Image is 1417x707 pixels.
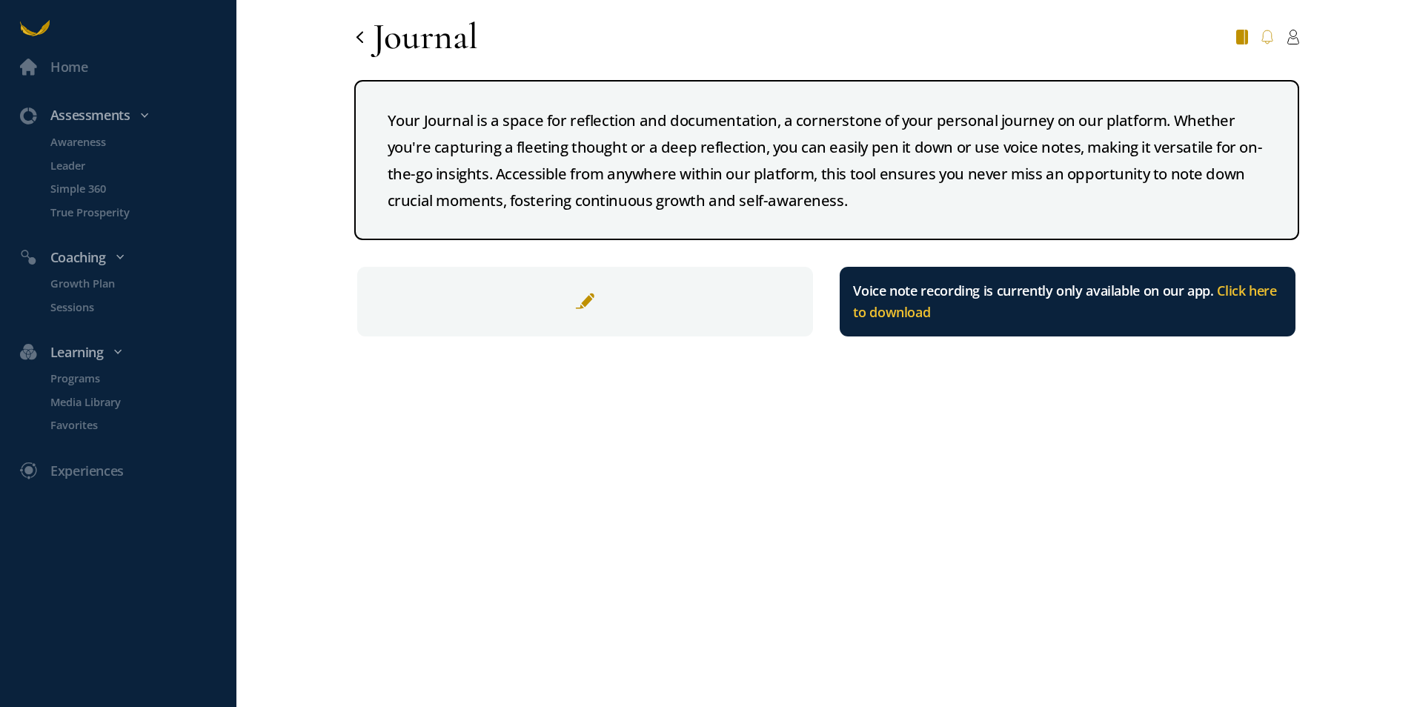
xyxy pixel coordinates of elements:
[50,298,233,315] p: Sessions
[50,203,233,220] p: True Prosperity
[10,247,243,268] div: Coaching
[50,180,233,197] p: Simple 360
[50,416,233,434] p: Favorites
[30,394,236,411] a: Media Library
[50,394,233,411] p: Media Library
[10,342,243,363] div: Learning
[50,133,233,150] p: Awareness
[50,370,233,387] p: Programs
[30,133,236,150] a: Awareness
[30,203,236,220] a: True Prosperity
[50,275,233,292] p: Growth Plan
[50,460,124,482] div: Experiences
[30,180,236,197] a: Simple 360
[50,156,233,173] p: Leader
[853,282,1276,321] span: Click here to download
[373,13,478,60] div: Journal
[30,370,236,387] a: Programs
[30,156,236,173] a: Leader
[30,275,236,292] a: Growth Plan
[10,104,243,126] div: Assessments
[30,416,236,434] a: Favorites
[388,107,1266,213] div: Your Journal is a space for reflection and documentation, a cornerstone of your personal journey ...
[30,298,236,315] a: Sessions
[853,280,1282,324] div: Voice note recording is currently only available on our app.
[50,56,88,78] div: Home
